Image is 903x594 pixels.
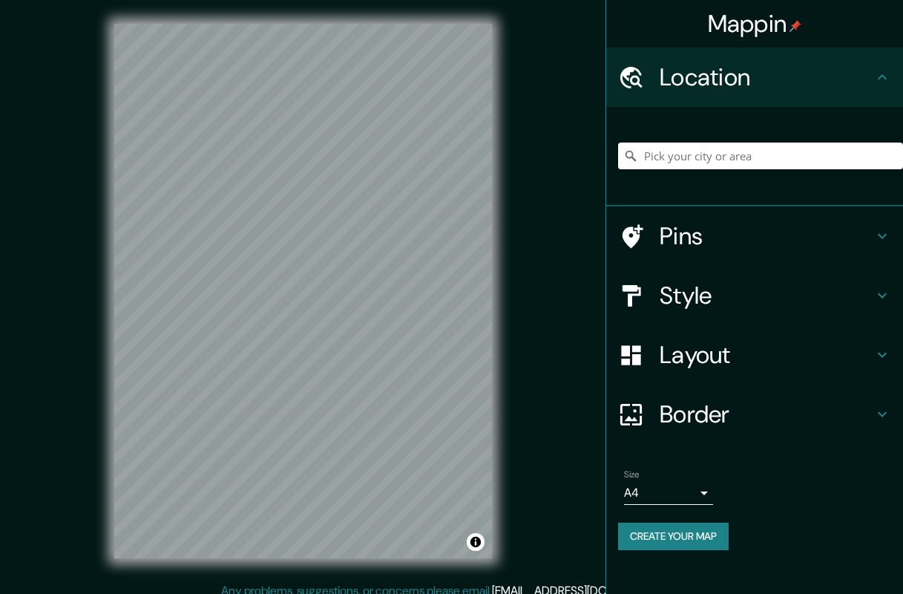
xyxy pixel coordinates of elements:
[606,325,903,385] div: Layout
[114,24,492,558] canvas: Map
[606,206,903,266] div: Pins
[618,143,903,169] input: Pick your city or area
[660,281,873,310] h4: Style
[660,62,873,92] h4: Location
[660,399,873,429] h4: Border
[660,340,873,370] h4: Layout
[618,523,729,550] button: Create your map
[771,536,887,578] iframe: Help widget launcher
[606,266,903,325] div: Style
[708,9,802,39] h4: Mappin
[624,469,640,481] label: Size
[606,385,903,444] div: Border
[789,20,801,32] img: pin-icon.png
[606,48,903,107] div: Location
[624,481,713,505] div: A4
[660,221,873,251] h4: Pins
[467,533,485,551] button: Toggle attribution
